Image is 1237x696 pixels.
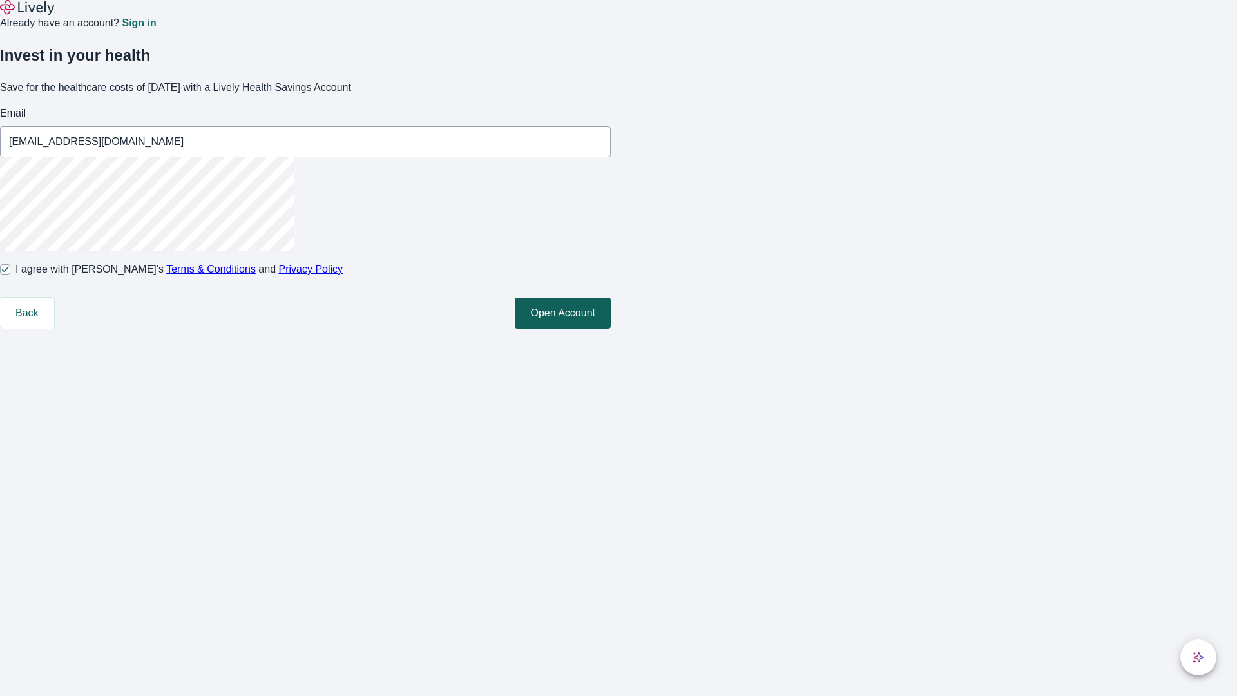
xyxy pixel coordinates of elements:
a: Terms & Conditions [166,264,256,275]
button: chat [1180,639,1216,675]
a: Sign in [122,18,156,28]
svg: Lively AI Assistant [1192,651,1205,664]
a: Privacy Policy [279,264,343,275]
span: I agree with [PERSON_NAME]’s and [15,262,343,277]
button: Open Account [515,298,611,329]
